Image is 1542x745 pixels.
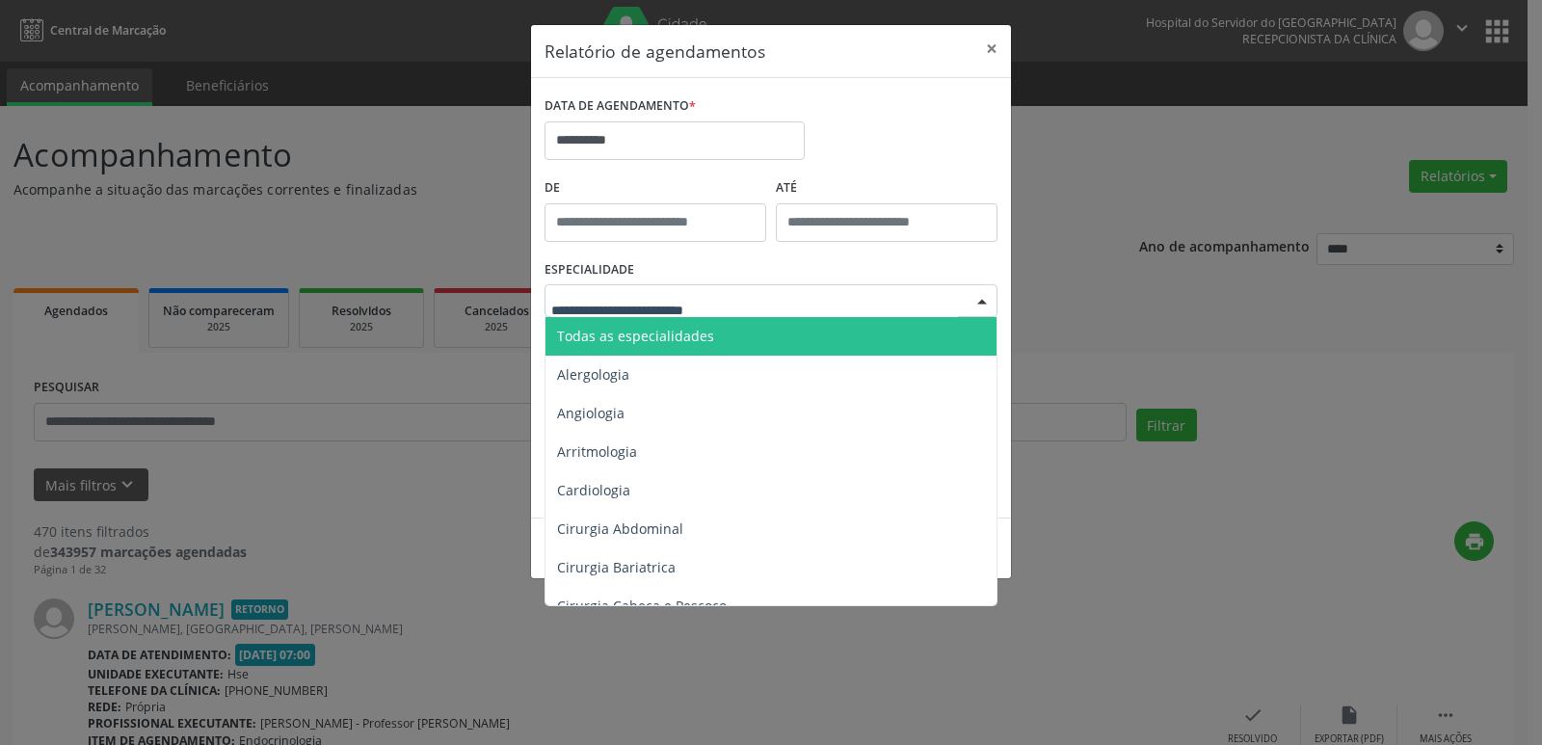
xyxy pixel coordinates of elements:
span: Cirurgia Bariatrica [557,558,676,576]
label: DATA DE AGENDAMENTO [545,92,696,121]
button: Close [972,25,1011,72]
h5: Relatório de agendamentos [545,39,765,64]
span: Arritmologia [557,442,637,461]
label: ESPECIALIDADE [545,255,634,285]
span: Alergologia [557,365,629,384]
label: De [545,173,766,203]
span: Angiologia [557,404,625,422]
span: Cardiologia [557,481,630,499]
span: Todas as especialidades [557,327,714,345]
span: Cirurgia Abdominal [557,519,683,538]
span: Cirurgia Cabeça e Pescoço [557,597,727,615]
label: ATÉ [776,173,997,203]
